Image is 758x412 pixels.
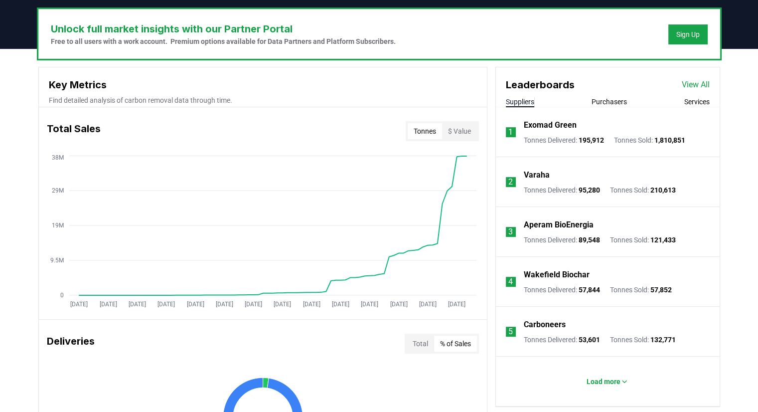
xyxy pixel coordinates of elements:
span: 57,852 [650,286,672,294]
h3: Key Metrics [49,77,477,92]
p: Tonnes Delivered : [524,285,600,295]
h3: Total Sales [47,121,101,141]
button: Sign Up [668,24,708,44]
a: Sign Up [676,29,700,39]
span: 89,548 [579,236,600,244]
p: Load more [587,377,620,387]
a: Carboneers [524,319,566,331]
button: Total [407,336,434,352]
button: $ Value [442,123,477,139]
tspan: [DATE] [157,301,175,308]
span: 95,280 [579,186,600,194]
button: % of Sales [434,336,477,352]
tspan: [DATE] [186,301,204,308]
p: 3 [508,226,513,238]
p: Find detailed analysis of carbon removal data through time. [49,95,477,105]
button: Services [684,97,710,107]
button: Tonnes [408,123,442,139]
tspan: [DATE] [332,301,349,308]
p: Tonnes Sold : [610,185,676,195]
p: Tonnes Delivered : [524,235,600,245]
p: Tonnes Sold : [614,135,685,145]
h3: Unlock full market insights with our Partner Portal [51,21,396,36]
span: 195,912 [579,136,604,144]
tspan: [DATE] [99,301,117,308]
a: View All [682,79,710,91]
span: 121,433 [650,236,676,244]
p: Free to all users with a work account. Premium options available for Data Partners and Platform S... [51,36,396,46]
p: 4 [508,276,513,288]
span: 210,613 [650,186,676,194]
tspan: 38M [51,154,63,161]
tspan: [DATE] [129,301,146,308]
span: 1,810,851 [654,136,685,144]
button: Load more [579,372,636,392]
p: 5 [508,326,513,338]
tspan: [DATE] [215,301,233,308]
tspan: [DATE] [419,301,437,308]
tspan: [DATE] [390,301,407,308]
a: Aperam BioEnergia [524,219,594,231]
p: Tonnes Sold : [610,335,676,345]
button: Purchasers [592,97,627,107]
p: Tonnes Sold : [610,285,672,295]
a: Exomad Green [524,119,577,131]
h3: Deliveries [47,334,95,354]
button: Suppliers [506,97,534,107]
tspan: 0 [60,292,63,299]
tspan: 9.5M [50,257,63,264]
p: Tonnes Delivered : [524,185,600,195]
p: Tonnes Delivered : [524,335,600,345]
tspan: [DATE] [245,301,262,308]
p: Tonnes Delivered : [524,135,604,145]
tspan: 19M [51,222,63,229]
tspan: 29M [51,187,63,194]
span: 57,844 [579,286,600,294]
tspan: [DATE] [70,301,88,308]
h3: Leaderboards [506,77,575,92]
tspan: [DATE] [274,301,291,308]
p: 1 [508,126,513,138]
span: 132,771 [650,336,676,344]
span: 53,601 [579,336,600,344]
tspan: [DATE] [303,301,320,308]
p: Tonnes Sold : [610,235,676,245]
tspan: [DATE] [361,301,378,308]
tspan: [DATE] [448,301,465,308]
a: Varaha [524,169,550,181]
p: 2 [508,176,513,188]
a: Wakefield Biochar [524,269,590,281]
